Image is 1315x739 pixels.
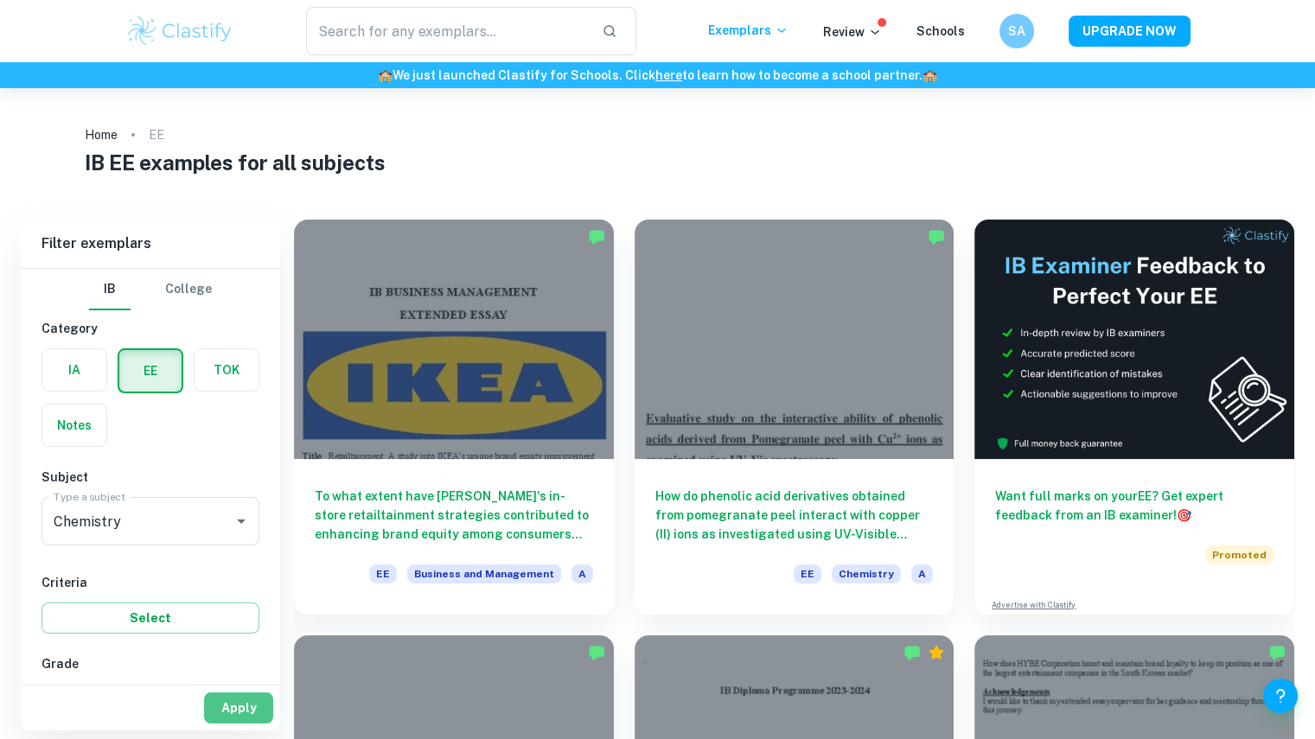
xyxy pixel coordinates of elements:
span: 🏫 [922,68,937,82]
p: Review [823,22,882,41]
button: Apply [204,692,273,723]
img: Marked [1268,644,1286,661]
p: EE [149,125,164,144]
button: Help and Feedback [1263,678,1298,713]
img: Clastify logo [125,14,235,48]
span: EE [794,564,821,583]
h6: SA [1006,22,1026,41]
a: here [655,68,682,82]
a: Want full marks on yourEE? Get expert feedback from an IB examiner!PromotedAdvertise with Clastify [974,220,1294,615]
span: A [571,564,593,583]
h6: Criteria [41,573,259,592]
h6: Grade [41,654,259,673]
button: College [165,269,212,310]
button: UPGRADE NOW [1069,16,1191,47]
span: 🎯 [1177,508,1191,522]
span: Promoted [1205,545,1274,564]
span: EE [369,564,397,583]
h6: Subject [41,468,259,487]
h6: How do phenolic acid derivatives obtained from pomegranate peel interact with copper (II) ions as... [655,487,934,544]
h6: Category [41,319,259,338]
span: 🏫 [378,68,393,82]
button: IA [42,349,106,391]
h6: Filter exemplars [21,220,280,268]
h1: IB EE examples for all subjects [85,147,1231,178]
a: To what extent have [PERSON_NAME]'s in-store retailtainment strategies contributed to enhancing b... [294,220,614,615]
a: How do phenolic acid derivatives obtained from pomegranate peel interact with copper (II) ions as... [635,220,954,615]
p: Exemplars [708,21,788,40]
img: Marked [588,644,605,661]
img: Marked [903,644,921,661]
h6: To what extent have [PERSON_NAME]'s in-store retailtainment strategies contributed to enhancing b... [315,487,593,544]
button: Notes [42,405,106,446]
button: IB [89,269,131,310]
span: A [911,564,933,583]
button: Select [41,602,259,634]
h6: Want full marks on your EE ? Get expert feedback from an IB examiner! [995,487,1274,525]
button: Open [229,509,253,533]
button: SA [999,14,1034,48]
img: Thumbnail [974,220,1294,459]
h6: We just launched Clastify for Schools. Click to learn how to become a school partner. [3,66,1312,85]
input: Search for any exemplars... [306,7,589,55]
a: Schools [916,24,965,38]
button: EE [119,350,182,392]
a: Advertise with Clastify [992,599,1076,611]
label: Type a subject [54,489,125,504]
div: Filter type choice [89,269,212,310]
img: Marked [588,228,605,245]
img: Marked [928,228,945,245]
div: Premium [928,644,945,661]
span: Chemistry [832,564,901,583]
button: TOK [195,349,259,391]
span: Business and Management [407,564,561,583]
a: Home [85,123,118,147]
